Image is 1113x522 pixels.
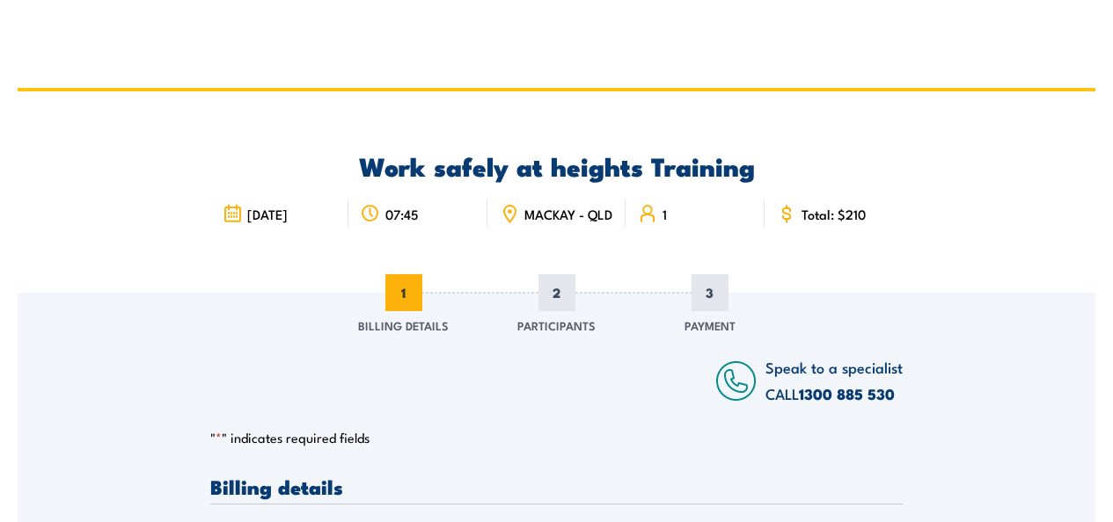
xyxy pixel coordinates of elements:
[802,207,866,221] span: Total: $210
[210,154,903,177] h2: Work safely at heights Training
[538,274,575,311] span: 2
[799,382,895,405] a: 1300 885 530
[692,274,729,311] span: 3
[385,207,419,221] span: 07:45
[385,274,422,311] span: 1
[358,316,449,334] span: Billing Details
[210,429,903,446] p: " " indicates required fields
[247,207,288,221] span: [DATE]
[517,316,596,334] span: Participants
[765,356,903,404] span: Speak to a specialist CALL
[210,476,903,497] h3: Billing details
[663,207,667,221] span: 1
[685,316,736,334] span: Payment
[524,207,612,221] span: MACKAY - QLD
